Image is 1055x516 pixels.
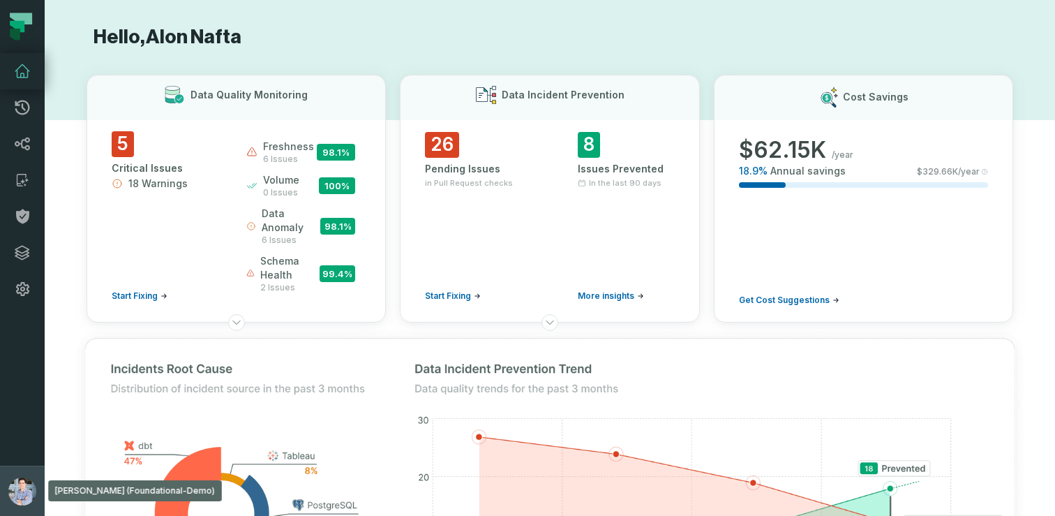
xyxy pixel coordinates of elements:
span: freshness [263,140,314,154]
span: 18 Warnings [128,177,188,191]
span: Start Fixing [112,290,158,302]
span: Annual savings [770,164,846,178]
a: More insights [578,290,644,302]
span: 0 issues [263,187,299,198]
h3: Data Incident Prevention [502,88,624,102]
span: 6 issues [263,154,314,165]
button: Data Incident Prevention26Pending Issuesin Pull Request checksStart Fixing8Issues PreventedIn the... [400,75,699,323]
a: Get Cost Suggestions [739,295,839,306]
span: $ 329.66K /year [917,166,980,177]
div: Critical Issues [112,161,221,175]
h3: Cost Savings [843,90,908,104]
h1: Hello, Alon Nafta [87,25,1013,50]
span: More insights [578,290,634,302]
span: 98.1 % [317,144,355,161]
div: Pending Issues [425,162,522,176]
span: 6 issues [262,235,320,246]
span: 26 [425,132,459,158]
a: Start Fixing [425,290,481,302]
span: 18.9 % [739,164,768,178]
span: 98.1 % [320,218,355,235]
span: 99.4 % [320,265,355,282]
span: Start Fixing [425,290,471,302]
span: in Pull Request checks [425,177,513,189]
div: Issues Prevented [578,162,675,176]
span: volume [263,173,299,187]
span: 2 issues [260,282,320,293]
h3: Data Quality Monitoring [190,88,308,102]
span: Get Cost Suggestions [739,295,830,306]
img: avatar of Alon Nafta [8,478,36,506]
button: Cost Savings$62.15K/year18.9%Annual savings$329.66K/yearGet Cost Suggestions [714,75,1013,323]
div: [PERSON_NAME] (Foundational-Demo) [48,480,222,501]
span: schema health [260,254,320,282]
span: 5 [112,131,134,157]
span: 100 % [319,177,355,194]
button: Data Quality Monitoring5Critical Issues18 WarningsStart Fixingfreshness6 issues98.1%volume0 issue... [87,75,386,323]
span: 8 [578,132,600,158]
span: In the last 90 days [589,177,661,189]
span: data anomaly [262,207,320,235]
span: $ 62.15K [739,136,826,164]
span: /year [832,149,853,161]
a: Start Fixing [112,290,167,302]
